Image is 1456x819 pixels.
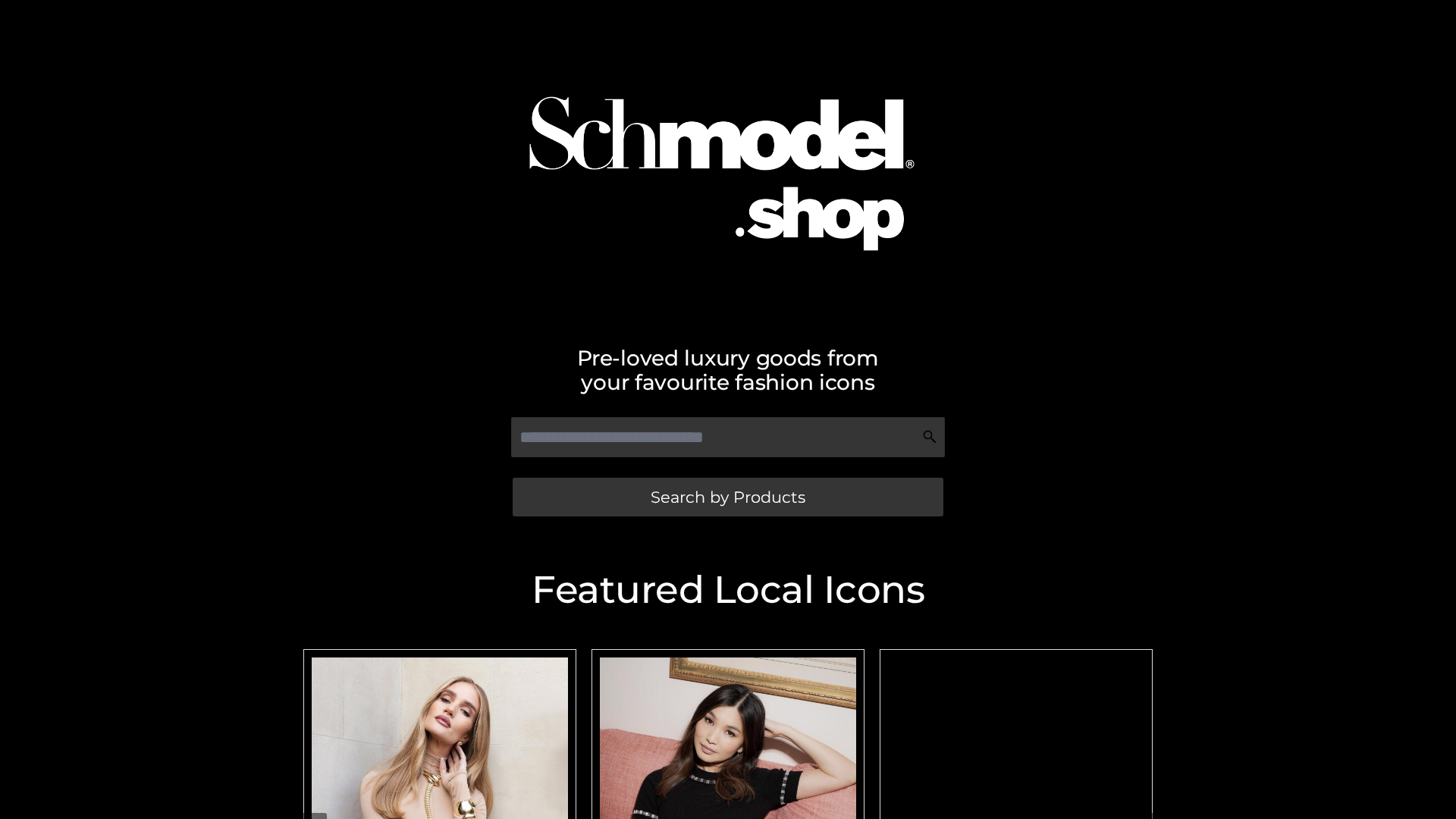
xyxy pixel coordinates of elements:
[296,571,1160,609] h2: Featured Local Icons​
[922,429,937,444] img: Search Icon
[651,489,805,505] span: Search by Products
[513,478,943,516] a: Search by Products
[296,346,1160,394] h2: Pre-loved luxury goods from your favourite fashion icons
